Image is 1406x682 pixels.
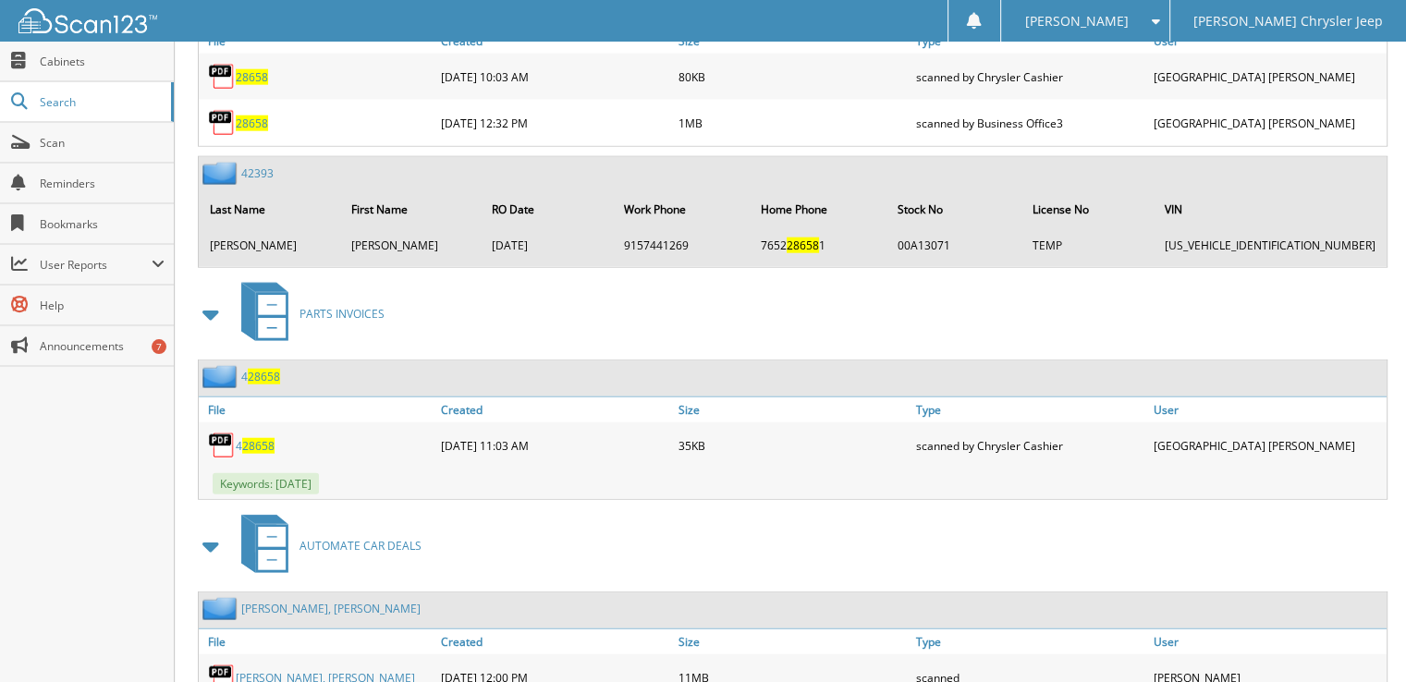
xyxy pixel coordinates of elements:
span: 28658 [787,237,819,253]
div: 1MB [674,104,911,141]
img: PDF.png [208,432,236,459]
span: 28658 [242,438,275,454]
a: AUTOMATE CAR DEALS [230,509,422,582]
a: Type [911,629,1149,654]
span: [PERSON_NAME] Chrysler Jeep [1193,16,1383,27]
span: PARTS INVOICES [300,306,385,322]
span: Search [40,94,162,110]
td: 9157441269 [615,230,750,261]
div: scanned by Chrysler Cashier [911,58,1149,95]
div: [DATE] 12:32 PM [436,104,674,141]
a: User [1149,629,1387,654]
span: Announcements [40,338,165,354]
th: Stock No [888,190,1021,228]
div: 80KB [674,58,911,95]
img: scan123-logo-white.svg [18,8,157,33]
span: Keywords: [DATE] [213,473,319,494]
th: RO Date [483,190,613,228]
a: 42393 [241,165,274,181]
div: 35KB [674,427,911,464]
span: 28658 [248,369,280,384]
span: Reminders [40,176,165,191]
a: Type [911,397,1149,422]
div: 7 [152,339,166,354]
a: 28658 [236,69,268,85]
th: Last Name [201,190,339,228]
a: Size [674,629,911,654]
a: Size [674,397,911,422]
a: PARTS INVOICES [230,277,385,350]
span: Cabinets [40,54,165,69]
img: folder2.png [202,162,241,185]
img: PDF.png [208,63,236,91]
div: [GEOGRAPHIC_DATA] [PERSON_NAME] [1149,104,1387,141]
td: [PERSON_NAME] [341,230,480,261]
a: Created [436,397,674,422]
div: scanned by Business Office3 [911,104,1149,141]
th: License No [1023,190,1154,228]
td: 00A13071 [888,230,1021,261]
span: User Reports [40,257,152,273]
a: User [1149,397,1387,422]
a: 28658 [236,116,268,131]
div: [DATE] 11:03 AM [436,427,674,464]
img: PDF.png [208,109,236,137]
a: 428658 [236,438,275,454]
td: [PERSON_NAME] [201,230,339,261]
span: Bookmarks [40,216,165,232]
td: 7652 1 [752,230,886,261]
a: [PERSON_NAME], [PERSON_NAME] [241,601,421,616]
div: scanned by Chrysler Cashier [911,427,1149,464]
div: [GEOGRAPHIC_DATA] [PERSON_NAME] [1149,58,1387,95]
a: File [199,629,436,654]
img: folder2.png [202,365,241,388]
a: Created [436,629,674,654]
td: [US_VEHICLE_IDENTIFICATION_NUMBER] [1155,230,1385,261]
td: TEMP [1023,230,1154,261]
span: Help [40,298,165,313]
div: [GEOGRAPHIC_DATA] [PERSON_NAME] [1149,427,1387,464]
th: VIN [1155,190,1385,228]
img: folder2.png [202,597,241,620]
th: First Name [341,190,480,228]
span: [PERSON_NAME] [1024,16,1128,27]
th: Home Phone [752,190,886,228]
span: Scan [40,135,165,151]
div: [DATE] 10:03 AM [436,58,674,95]
a: 428658 [241,369,280,384]
td: [DATE] [483,230,613,261]
span: AUTOMATE CAR DEALS [300,538,422,554]
a: File [199,397,436,422]
th: Work Phone [615,190,750,228]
